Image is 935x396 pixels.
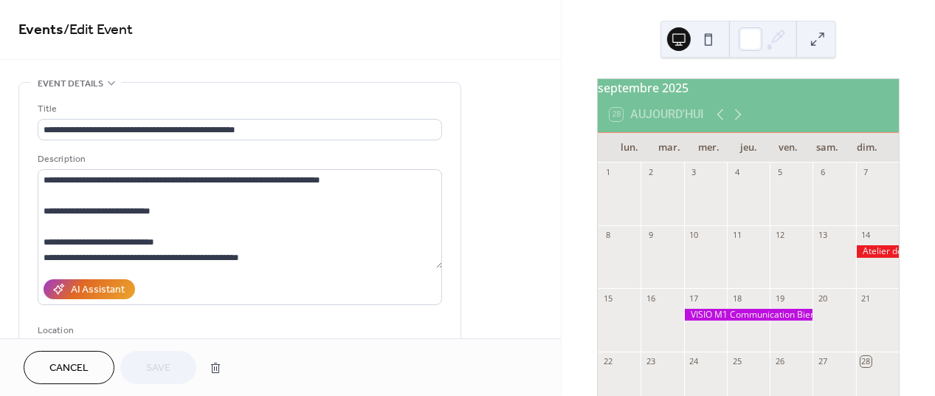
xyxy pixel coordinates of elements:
div: 25 [731,356,742,367]
div: 9 [645,230,656,241]
button: AI Assistant [44,279,135,299]
div: 2 [645,167,656,178]
div: mer. [689,133,729,163]
div: sam. [808,133,848,163]
a: Events [18,16,63,45]
div: 20 [817,293,828,304]
button: Cancel [24,351,114,384]
div: Description [38,151,439,167]
div: 24 [689,356,700,367]
div: 28 [860,356,872,367]
div: Title [38,101,439,117]
div: 4 [731,167,742,178]
div: 15 [602,293,613,304]
span: / Edit Event [63,16,133,45]
div: 26 [774,356,785,367]
div: Location [38,323,439,338]
div: mar. [649,133,689,163]
div: 8 [602,230,613,241]
div: 27 [817,356,828,367]
div: 14 [860,230,872,241]
div: dim. [847,133,887,163]
div: 5 [774,167,785,178]
div: 21 [860,293,872,304]
div: 12 [774,230,785,241]
div: 1 [602,167,613,178]
div: 23 [645,356,656,367]
div: Atelier de pratique CNv [856,245,899,258]
span: Cancel [49,361,89,377]
div: 6 [817,167,828,178]
div: ven. [768,133,808,163]
div: lun. [610,133,649,163]
div: 18 [731,293,742,304]
div: VISIO M1 Communication Bien-veillante avec axe systémique [684,309,813,321]
div: septembre 2025 [598,79,899,97]
div: 13 [817,230,828,241]
div: 19 [774,293,785,304]
div: 16 [645,293,656,304]
span: Event details [38,76,103,92]
div: 22 [602,356,613,367]
div: 10 [689,230,700,241]
div: 17 [689,293,700,304]
div: 7 [860,167,872,178]
div: AI Assistant [71,283,125,298]
div: 3 [689,167,700,178]
div: 11 [731,230,742,241]
div: jeu. [728,133,768,163]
